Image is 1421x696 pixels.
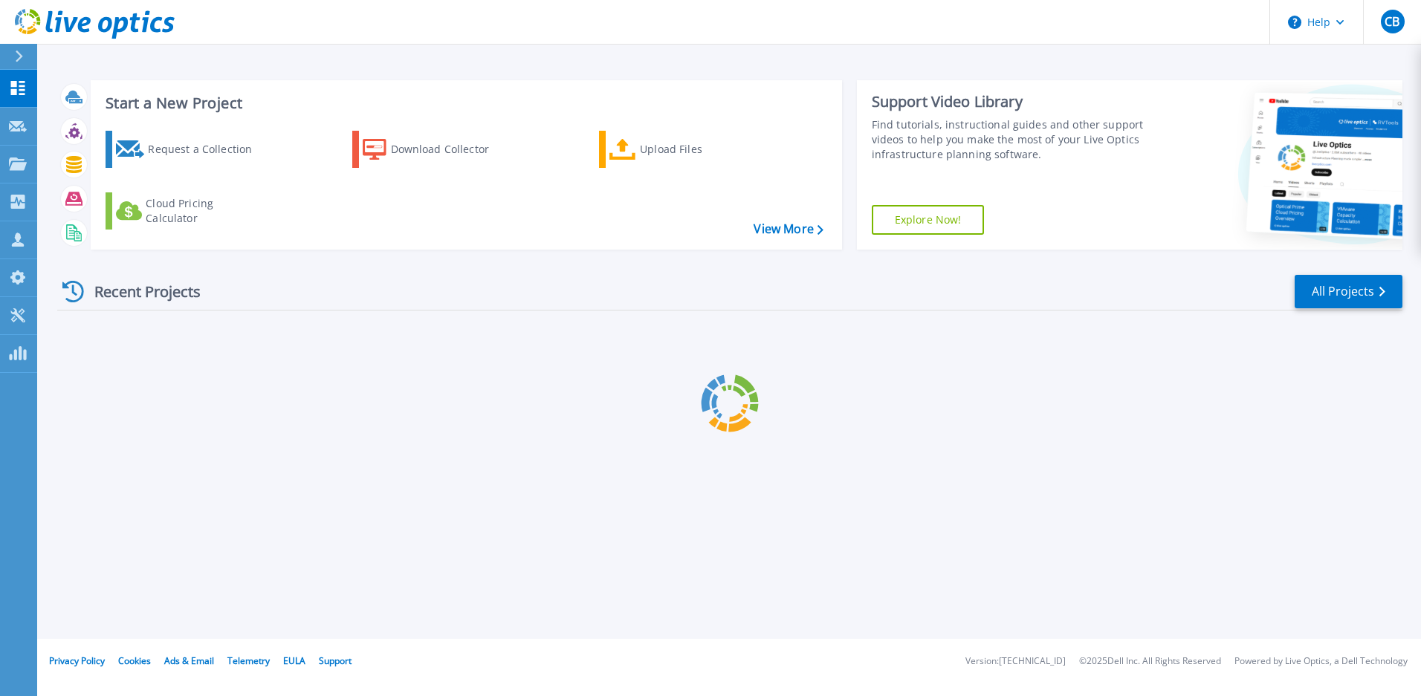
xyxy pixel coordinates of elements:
div: Support Video Library [872,92,1150,111]
div: Upload Files [640,134,759,164]
a: Download Collector [352,131,518,168]
a: Upload Files [599,131,765,168]
a: Ads & Email [164,654,214,667]
a: Privacy Policy [49,654,105,667]
div: Request a Collection [148,134,267,164]
div: Find tutorials, instructional guides and other support videos to help you make the most of your L... [872,117,1150,162]
a: All Projects [1295,275,1402,308]
div: Download Collector [391,134,510,164]
a: View More [754,222,823,236]
a: Request a Collection [106,131,271,168]
div: Recent Projects [57,273,221,310]
a: EULA [283,654,305,667]
li: © 2025 Dell Inc. All Rights Reserved [1079,657,1221,666]
a: Explore Now! [872,205,985,235]
a: Telemetry [227,654,270,667]
a: Cookies [118,654,151,667]
a: Support [319,654,352,667]
a: Cloud Pricing Calculator [106,192,271,230]
span: CB [1385,16,1399,27]
h3: Start a New Project [106,95,823,111]
li: Version: [TECHNICAL_ID] [965,657,1066,666]
div: Cloud Pricing Calculator [146,196,265,226]
li: Powered by Live Optics, a Dell Technology [1234,657,1408,666]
